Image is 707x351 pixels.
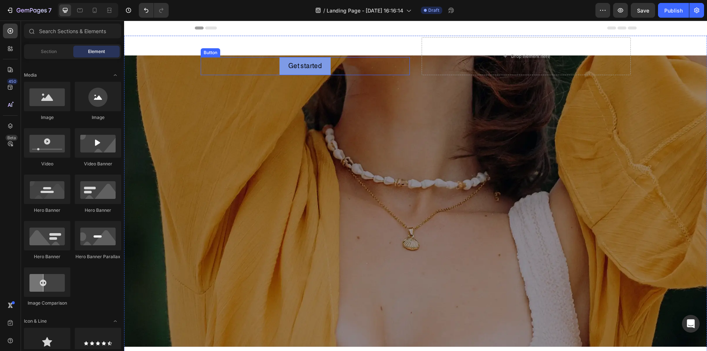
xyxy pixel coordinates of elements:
p: 7 [48,6,52,15]
button: Publish [658,3,689,18]
div: Open Intercom Messenger [682,315,700,333]
div: Undo/Redo [139,3,169,18]
span: Draft [428,7,439,14]
span: Media [24,72,37,78]
div: 450 [7,78,18,84]
div: Image Comparison [24,300,70,306]
div: Hero Banner [24,253,70,260]
div: Publish [664,7,683,14]
span: Toggle open [109,69,121,81]
span: Landing Page - [DATE] 16:16:14 [327,7,403,14]
div: Get started [164,41,198,50]
button: Save [631,3,655,18]
span: Element [88,48,105,55]
iframe: Design area [124,21,707,351]
input: Search Sections & Elements [24,24,121,38]
button: Get started [155,36,207,55]
div: Hero Banner [24,207,70,214]
div: Button [78,29,95,35]
span: Toggle open [109,315,121,327]
button: 7 [3,3,55,18]
div: Video [24,161,70,167]
span: / [323,7,325,14]
div: Image [75,114,121,121]
div: Hero Banner [75,207,121,214]
div: Image [24,114,70,121]
div: Video Banner [75,161,121,167]
span: Section [41,48,57,55]
div: Drop element here [387,33,426,39]
div: Beta [6,135,18,141]
div: Hero Banner Parallax [75,253,121,260]
span: Save [637,7,649,14]
span: Icon & Line [24,318,47,324]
